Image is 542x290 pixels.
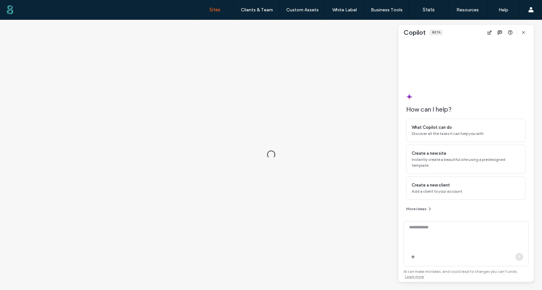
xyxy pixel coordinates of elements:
[456,7,479,13] label: Resources
[404,28,426,37] span: Copilot
[412,182,450,188] span: Create a new client
[405,274,424,279] a: Learn more
[241,7,273,13] label: Clients & Team
[430,30,443,35] div: Beta
[412,188,520,194] span: Add a client to your account
[412,131,520,137] span: Discover all the tasks it can help you with
[406,119,525,142] div: What Copilot can doDiscover all the tasks it can help you with
[412,157,520,168] span: Instantly create a beautiful site using a predesigned template
[406,176,525,200] div: Create a new clientAdd a client to your account
[209,7,220,13] label: Sites
[406,205,432,213] button: More ideas
[332,7,357,13] label: White Label
[371,7,403,13] label: Business Tools
[406,105,525,114] span: How can I help?
[499,7,508,13] label: Help
[404,269,518,279] span: AI can make mistakes, and could lead to changes you can’t undo.
[286,7,319,13] label: Custom Assets
[412,150,446,157] span: Create a new site
[406,145,525,174] div: Create a new siteInstantly create a beautiful site using a predesigned template
[412,124,452,131] span: What Copilot can do
[423,7,435,13] label: Stats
